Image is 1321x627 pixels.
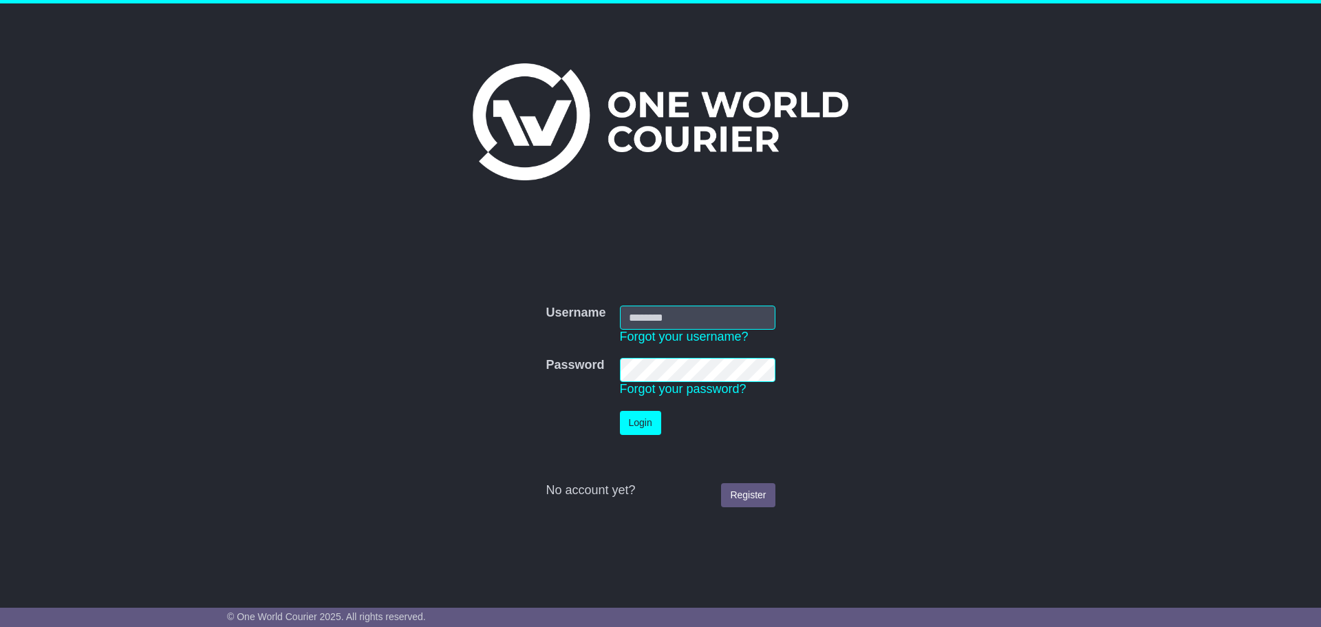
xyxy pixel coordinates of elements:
span: © One World Courier 2025. All rights reserved. [227,611,426,622]
button: Login [620,411,661,435]
a: Forgot your password? [620,382,747,396]
div: No account yet? [546,483,775,498]
label: Username [546,306,605,321]
a: Register [721,483,775,507]
label: Password [546,358,604,373]
a: Forgot your username? [620,330,749,343]
img: One World [473,63,848,180]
